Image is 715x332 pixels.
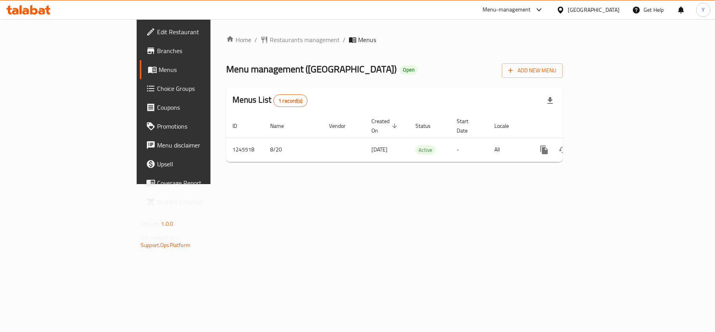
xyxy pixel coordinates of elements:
span: Coverage Report [157,178,250,188]
span: ID [232,121,247,131]
span: Upsell [157,159,250,169]
a: Menu disclaimer [140,136,256,155]
span: Branches [157,46,250,55]
button: more [535,140,554,159]
span: Add New Menu [508,66,556,76]
li: / [343,35,346,44]
span: Created On [371,116,400,135]
span: Start Date [457,116,479,135]
a: Support.OpsPlatform [141,240,190,250]
table: enhanced table [226,114,616,162]
div: Menu-management [483,5,531,15]
span: Get support on: [141,232,177,242]
span: Promotions [157,122,250,131]
td: All [488,138,528,162]
span: Grocery Checklist [157,197,250,207]
span: Menu management ( [GEOGRAPHIC_DATA] ) [226,60,397,78]
span: Name [270,121,294,131]
nav: breadcrumb [226,35,563,44]
button: Change Status [554,140,572,159]
a: Edit Restaurant [140,22,256,41]
span: Restaurants management [270,35,340,44]
a: Restaurants management [260,35,340,44]
span: Coupons [157,103,250,112]
button: Add New Menu [502,63,563,78]
span: Version: [141,219,160,229]
span: Y [702,6,705,14]
div: [GEOGRAPHIC_DATA] [568,6,620,14]
span: 1 record(s) [274,97,307,105]
a: Choice Groups [140,79,256,98]
a: Promotions [140,117,256,136]
a: Upsell [140,155,256,173]
span: Menu disclaimer [157,140,250,150]
a: Menus [140,60,256,79]
span: Active [415,146,435,155]
th: Actions [528,114,616,138]
span: Locale [494,121,519,131]
div: Export file [541,91,560,110]
a: Grocery Checklist [140,192,256,211]
span: 1.0.0 [161,219,173,229]
td: - [450,138,488,162]
span: Menus [159,65,250,74]
h2: Menus List [232,94,307,107]
div: Open [400,65,418,75]
span: [DATE] [371,144,388,155]
span: Edit Restaurant [157,27,250,37]
span: Menus [358,35,376,44]
span: Status [415,121,441,131]
a: Coupons [140,98,256,117]
a: Coverage Report [140,173,256,192]
span: Open [400,66,418,73]
span: Vendor [329,121,356,131]
td: 8/20 [264,138,323,162]
div: Total records count [273,94,307,107]
a: Branches [140,41,256,60]
span: Choice Groups [157,84,250,93]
